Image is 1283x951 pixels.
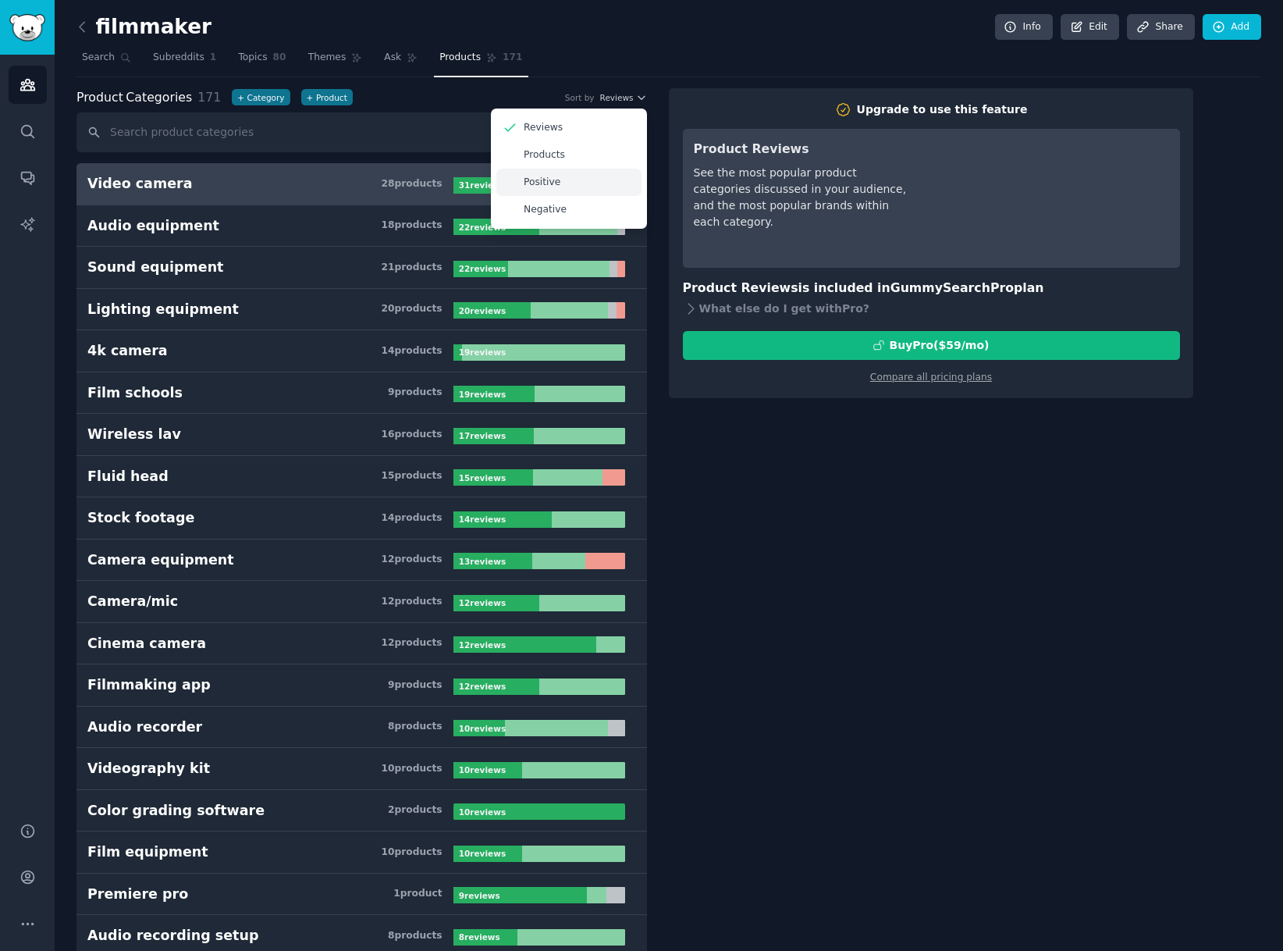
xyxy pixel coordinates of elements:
[381,636,442,650] div: 12 product s
[439,51,481,65] span: Products
[303,45,368,77] a: Themes
[87,216,219,236] div: Audio equipment
[683,298,1180,320] div: What else do I get with Pro ?
[76,540,647,582] a: Camera equipment12products13reviews
[434,45,528,77] a: Products171
[459,598,506,607] b: 12 review s
[197,90,221,105] span: 171
[381,511,442,525] div: 14 product s
[388,720,442,734] div: 8 product s
[76,623,647,665] a: Cinema camera12products12reviews
[87,634,206,654] div: Cinema camera
[307,92,314,103] span: +
[600,92,634,103] span: Reviews
[9,14,45,41] img: GummySearch logo
[459,473,506,483] b: 15 review s
[381,219,442,233] div: 18 product s
[388,929,442,943] div: 8 product s
[459,765,506,775] b: 10 review s
[76,497,647,540] a: Stock footage14products14reviews
[694,165,913,230] div: See the most popular product categories discussed in your audience, and the most popular brands w...
[76,414,647,456] a: Wireless lav16products17reviews
[381,595,442,609] div: 12 product s
[87,300,239,319] div: Lighting equipment
[459,640,506,650] b: 12 review s
[381,302,442,316] div: 20 product s
[565,92,595,103] div: Sort by
[459,431,506,440] b: 17 review s
[524,176,560,190] p: Positive
[459,264,506,273] b: 22 review s
[381,762,442,776] div: 10 product s
[87,592,178,611] div: Camera/mic
[524,203,567,217] p: Negative
[273,51,286,65] span: 80
[524,121,563,135] p: Reviews
[76,456,647,498] a: Fluid head15products15reviews
[87,801,265,821] div: Color grading software
[388,803,442,817] div: 2 product s
[87,508,194,528] div: Stock footage
[76,330,647,372] a: 4k camera14products19reviews
[87,718,202,737] div: Audio recorder
[76,15,211,40] h2: filmmaker
[76,748,647,790] a: Videography kit10products10reviews
[379,45,423,77] a: Ask
[147,45,222,77] a: Subreddits1
[459,807,506,817] b: 10 review s
[384,51,401,65] span: Ask
[459,223,506,232] b: 22 review s
[890,280,1014,295] span: GummySearch Pro
[87,885,188,904] div: Premiere pro
[87,174,192,194] div: Video camera
[76,289,647,331] a: Lighting equipment20products20reviews
[76,88,123,108] span: Product
[600,92,647,103] button: Reviews
[87,383,183,403] div: Film schools
[381,846,442,860] div: 10 product s
[210,51,217,65] span: 1
[381,428,442,442] div: 16 product s
[76,45,137,77] a: Search
[76,664,647,707] a: Filmmaking app9products12reviews
[459,682,506,691] b: 12 review s
[76,163,647,205] a: Video camera28products31reviews
[87,425,181,444] div: Wireless lav
[76,874,647,916] a: Premiere pro1product9reviews
[87,759,210,778] div: Videography kit
[87,842,208,862] div: Film equipment
[890,337,990,354] div: Buy Pro ($ 59 /mo )
[459,557,506,566] b: 13 review s
[459,891,500,900] b: 9 review s
[232,89,290,105] button: +Category
[76,372,647,415] a: Film schools9products19reviews
[237,92,244,103] span: +
[87,467,169,486] div: Fluid head
[459,180,506,190] b: 31 review s
[87,926,258,946] div: Audio recording setup
[87,550,234,570] div: Camera equipment
[459,390,506,399] b: 19 review s
[459,932,500,942] b: 8 review s
[870,372,992,383] a: Compare all pricing plans
[694,140,913,159] h3: Product Reviews
[82,51,115,65] span: Search
[76,247,647,289] a: Sound equipment21products22reviews
[388,679,442,693] div: 9 product s
[87,258,223,277] div: Sound equipment
[459,306,506,315] b: 20 review s
[524,148,565,162] p: Products
[503,51,523,65] span: 171
[381,261,442,275] div: 21 product s
[381,344,442,358] div: 14 product s
[995,14,1053,41] a: Info
[1061,14,1119,41] a: Edit
[381,177,442,191] div: 28 product s
[388,386,442,400] div: 9 product s
[76,112,647,152] input: Search product categories
[76,581,647,623] a: Camera/mic12products12reviews
[1203,14,1261,41] a: Add
[1127,14,1194,41] a: Share
[301,89,353,105] a: +Product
